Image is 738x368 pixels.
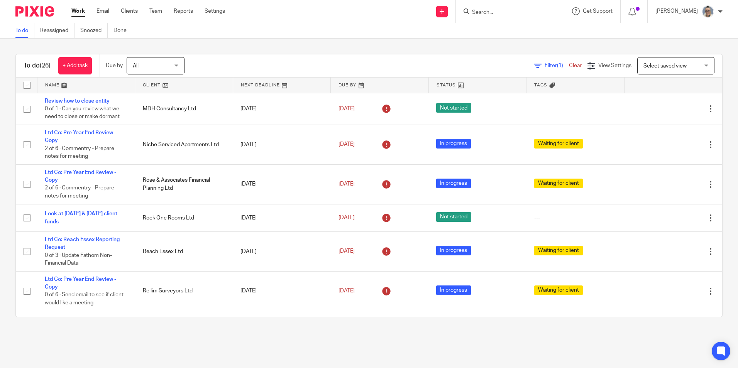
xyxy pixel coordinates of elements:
td: [DATE] [233,311,331,338]
p: [PERSON_NAME] [655,7,698,15]
h1: To do [24,62,51,70]
td: [DATE] [233,204,331,231]
span: View Settings [598,63,631,68]
span: 2 of 6 · Commentry - Prepare notes for meeting [45,146,114,159]
td: Rellim Surveyors Ltd [135,271,233,311]
span: [DATE] [339,181,355,187]
span: In progress [436,139,471,149]
a: Snoozed [80,23,108,38]
td: Reach Essex Ltd [135,311,233,338]
span: Waiting for client [534,139,583,149]
span: [DATE] [339,142,355,147]
a: Clients [121,7,138,15]
span: [DATE] [339,106,355,111]
span: Not started [436,103,471,113]
td: [DATE] [233,125,331,164]
a: Look at [DATE] & [DATE] client funds [45,211,117,224]
a: Email [96,7,109,15]
div: --- [534,214,617,222]
a: Team [149,7,162,15]
span: Get Support [583,8,613,14]
img: Website%20Headshot.png [702,5,714,18]
td: [DATE] [233,271,331,311]
a: + Add task [58,57,92,74]
a: Done [113,23,132,38]
span: Waiting for client [534,246,583,255]
a: Ltd Co: Pre Year End Review - Copy [45,170,116,183]
a: Settings [205,7,225,15]
a: Clear [569,63,582,68]
a: Ltd Co: Pre Year End Review - Copy [45,277,116,290]
a: Work [71,7,85,15]
span: Tags [534,83,547,87]
span: Waiting for client [534,179,583,188]
td: Reach Essex Ltd [135,231,233,271]
span: [DATE] [339,215,355,221]
span: [DATE] [339,249,355,254]
td: Rock One Rooms Ltd [135,204,233,231]
td: Rose & Associates Financial Planning Ltd [135,164,233,204]
td: [DATE] [233,93,331,125]
span: In progress [436,285,471,295]
span: (26) [40,62,51,69]
span: Not started [436,212,471,222]
span: Select saved view [643,63,687,69]
span: In progress [436,179,471,188]
span: Waiting for client [534,285,583,295]
a: Ltd Co: Reach Essex Reporting Request [45,237,120,250]
div: --- [534,105,617,113]
span: Filter [545,63,569,68]
a: Reassigned [40,23,74,38]
td: Niche Serviced Apartments Ltd [135,125,233,164]
a: Review how to close entity [45,98,110,104]
span: [DATE] [339,288,355,294]
span: In progress [436,246,471,255]
span: 0 of 1 · Can you review what we need to close or make dormant [45,106,120,120]
a: To do [15,23,34,38]
span: 2 of 6 · Commentry - Prepare notes for meeting [45,186,114,199]
td: MDH Consultancy Ltd [135,93,233,125]
a: Ltd Co: Pre Year End Review - Copy [45,130,116,143]
td: [DATE] [233,231,331,271]
span: 0 of 6 · Send email to see if client would like a meeting [45,292,124,306]
img: Pixie [15,6,54,17]
a: Reports [174,7,193,15]
p: Due by [106,62,123,69]
input: Search [471,9,541,16]
span: (1) [557,63,563,68]
td: [DATE] [233,164,331,204]
span: All [133,63,139,69]
span: 0 of 3 · Update Fathom Non-Financial Data [45,253,112,266]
